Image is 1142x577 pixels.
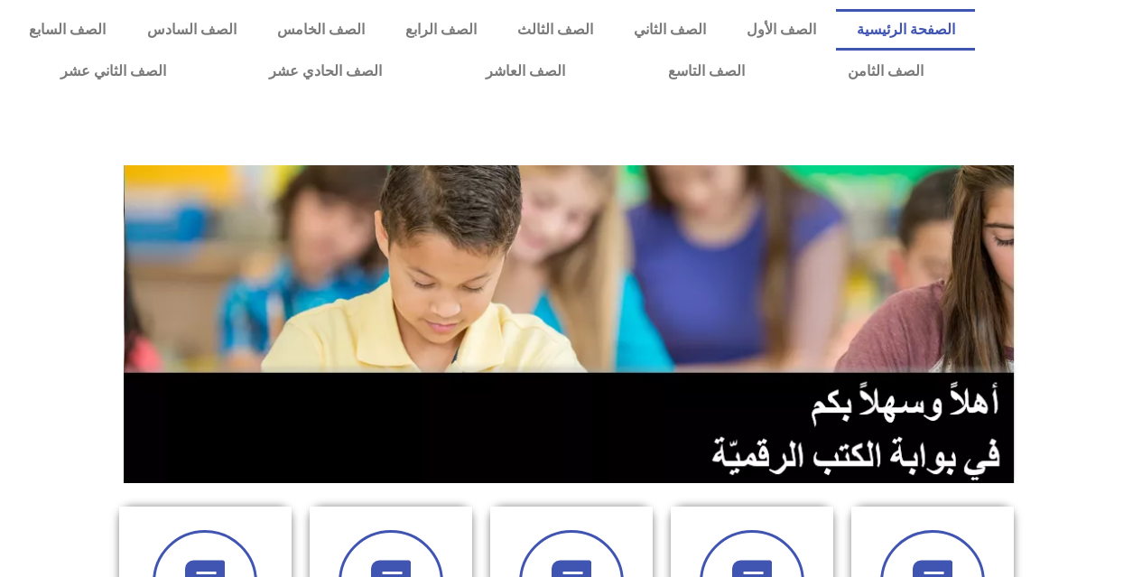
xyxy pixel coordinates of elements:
[126,9,256,51] a: الصف السادس
[218,51,433,92] a: الصف الحادي عشر
[617,51,796,92] a: الصف التاسع
[256,9,385,51] a: الصف الخامس
[9,51,218,92] a: الصف الثاني عشر
[836,9,975,51] a: الصفحة الرئيسية
[497,9,613,51] a: الصف الثالث
[613,9,726,51] a: الصف الثاني
[434,51,617,92] a: الصف العاشر
[9,9,126,51] a: الصف السابع
[726,9,836,51] a: الصف الأول
[385,9,497,51] a: الصف الرابع
[796,51,975,92] a: الصف الثامن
